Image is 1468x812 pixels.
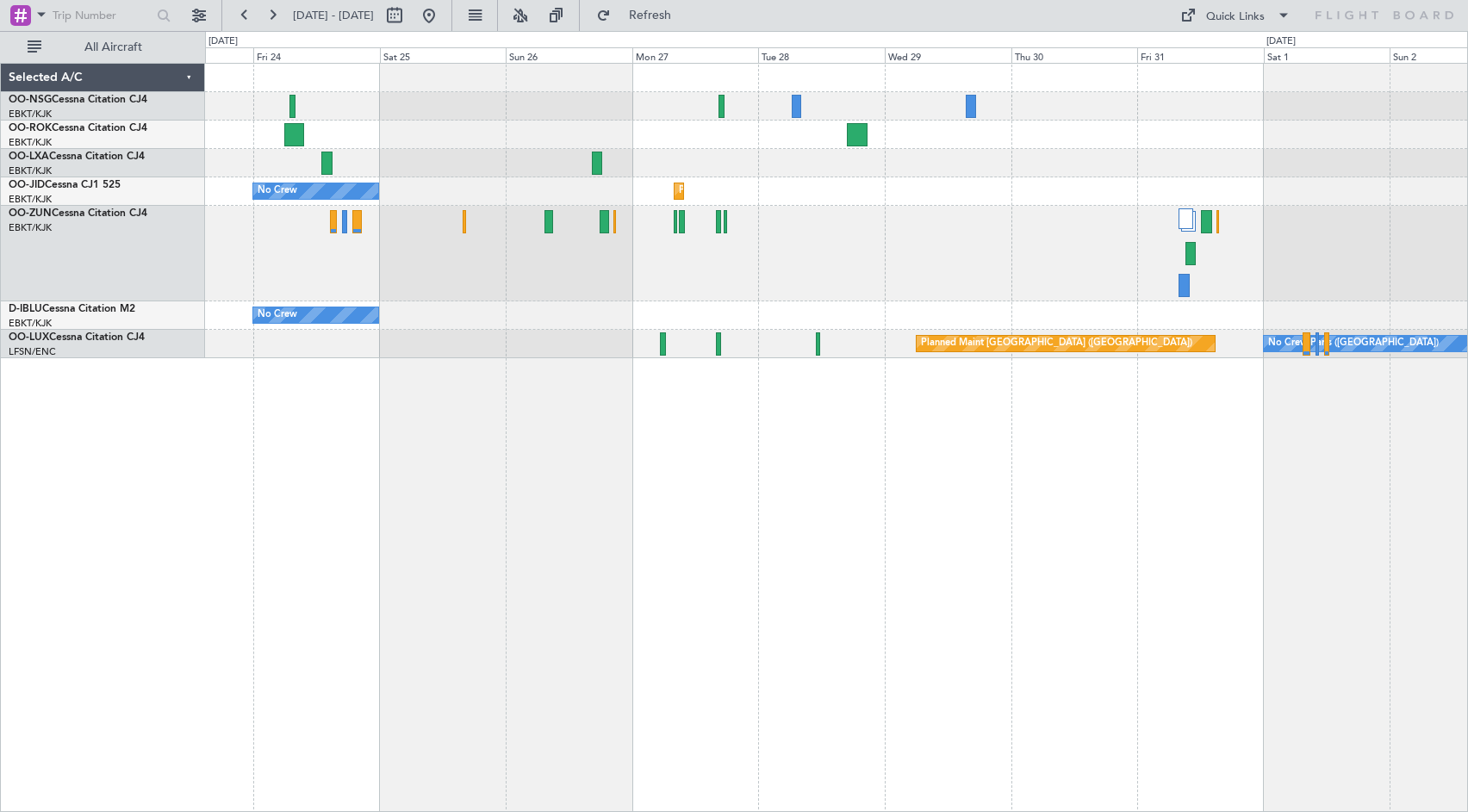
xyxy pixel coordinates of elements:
div: Quick Links [1206,9,1265,26]
div: Planned Maint [GEOGRAPHIC_DATA] ([GEOGRAPHIC_DATA]) [921,331,1192,356]
a: OO-ROKCessna Citation CJ4 [9,123,147,133]
div: [DATE] [1266,34,1296,49]
a: EBKT/KJK [9,164,52,177]
div: Thu 30 [1011,47,1138,63]
div: Planned Maint Kortrijk-[GEOGRAPHIC_DATA] [679,178,880,204]
a: EBKT/KJK [9,193,52,206]
div: No Crew Paris ([GEOGRAPHIC_DATA]) [1268,331,1439,356]
div: Fri 24 [253,47,380,63]
span: [DATE] - [DATE] [293,8,374,23]
span: OO-LXA [9,152,49,162]
a: OO-JIDCessna CJ1 525 [9,180,121,190]
div: Fri 31 [1137,47,1264,63]
a: EBKT/KJK [9,317,52,330]
span: OO-NSG [9,95,52,105]
div: Mon 27 [632,47,759,63]
input: Trip Number [53,3,152,28]
div: Tue 28 [758,47,885,63]
a: OO-ZUNCessna Citation CJ4 [9,208,147,219]
div: No Crew [258,178,297,204]
span: D-IBLU [9,304,42,314]
div: No Crew [258,302,297,328]
div: [DATE] [208,34,238,49]
a: EBKT/KJK [9,108,52,121]
button: Quick Links [1172,2,1299,29]
span: Refresh [614,9,687,22]
a: EBKT/KJK [9,221,52,234]
a: LFSN/ENC [9,345,56,358]
span: OO-ZUN [9,208,52,219]
a: D-IBLUCessna Citation M2 [9,304,135,314]
div: Wed 29 [885,47,1011,63]
a: OO-LUXCessna Citation CJ4 [9,332,145,343]
div: Sun 26 [506,47,632,63]
span: OO-LUX [9,332,49,343]
a: OO-NSGCessna Citation CJ4 [9,95,147,105]
span: OO-JID [9,180,45,190]
a: EBKT/KJK [9,136,52,149]
span: All Aircraft [45,41,182,53]
a: OO-LXACessna Citation CJ4 [9,152,145,162]
span: OO-ROK [9,123,52,133]
div: Sat 25 [380,47,507,63]
button: All Aircraft [19,34,187,61]
div: Sat 1 [1264,47,1390,63]
button: Refresh [588,2,692,29]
